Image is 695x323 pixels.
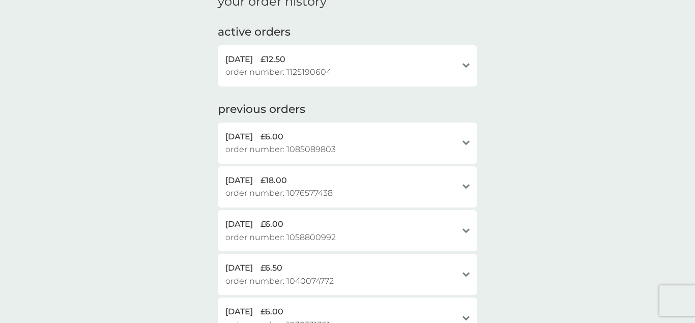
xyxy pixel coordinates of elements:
span: order number: 1076577438 [225,187,333,200]
span: [DATE] [225,53,253,66]
span: order number: 1125190604 [225,66,331,79]
span: £6.00 [260,130,283,143]
span: order number: 1085089803 [225,143,336,156]
h2: previous orders [218,102,305,118]
span: £6.50 [260,261,282,275]
h2: active orders [218,24,291,40]
span: [DATE] [225,261,253,275]
span: £6.00 [260,218,283,231]
span: order number: 1040074772 [225,275,334,288]
span: £6.00 [260,305,283,318]
span: £12.50 [260,53,285,66]
span: [DATE] [225,174,253,187]
span: order number: 1058800992 [225,231,336,244]
span: [DATE] [225,130,253,143]
span: [DATE] [225,305,253,318]
span: [DATE] [225,218,253,231]
span: £18.00 [260,174,287,187]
